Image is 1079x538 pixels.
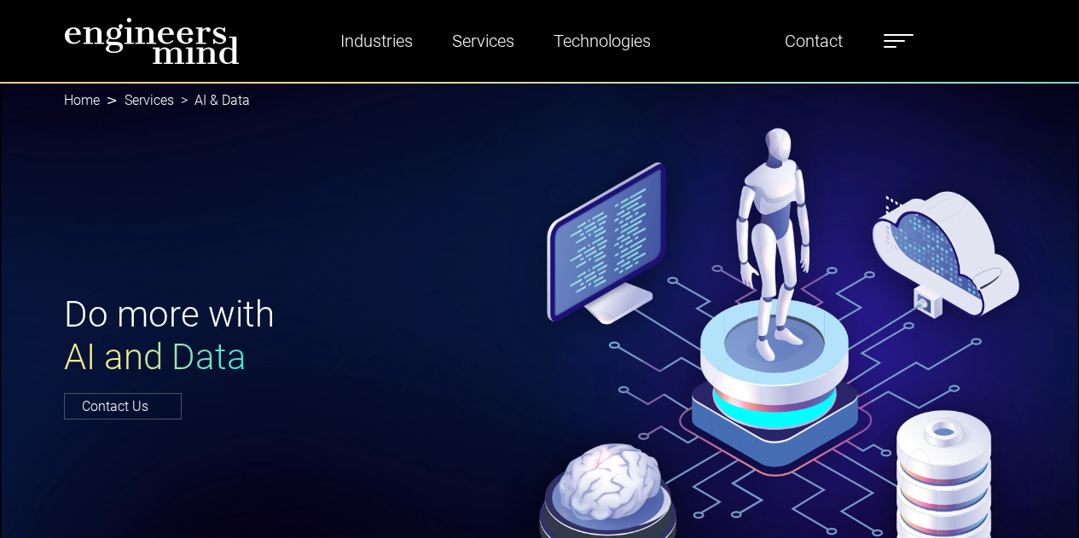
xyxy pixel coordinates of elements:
span: AI and Data [64,336,247,378]
img: logo [64,17,240,65]
a: Technologies [547,21,658,61]
a: Home [64,92,100,108]
a: Contact [778,21,850,61]
h1: Do more with [64,293,530,379]
a: Industries [334,21,420,61]
a: Contact Us [64,393,182,419]
a: Services [445,21,521,61]
li: AI & Data [174,90,250,111]
a: Services [125,92,174,108]
nav: breadcrumb [64,82,1016,119]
